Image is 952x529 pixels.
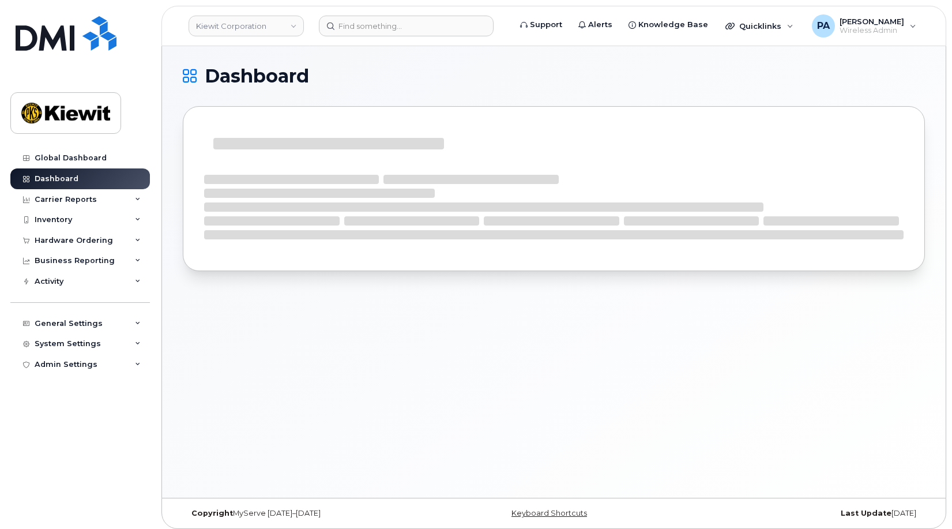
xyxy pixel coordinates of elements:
div: MyServe [DATE]–[DATE] [183,509,430,518]
div: [DATE] [678,509,925,518]
strong: Last Update [841,509,891,517]
strong: Copyright [191,509,233,517]
span: Dashboard [205,67,309,85]
a: Keyboard Shortcuts [511,509,587,517]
